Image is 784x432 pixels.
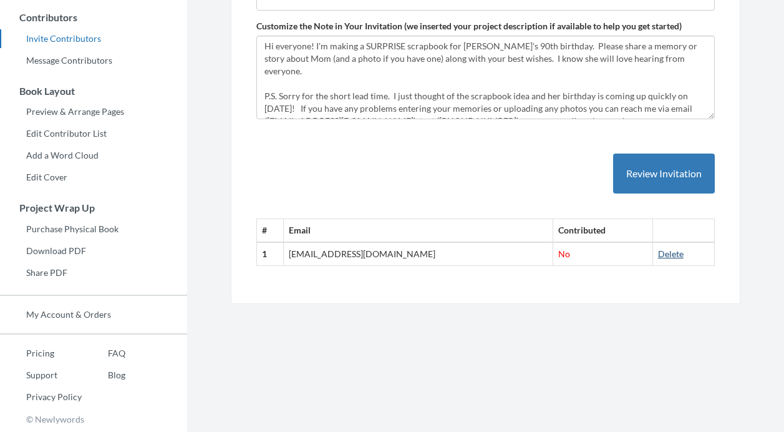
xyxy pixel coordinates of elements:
th: # [257,219,284,242]
span: No [558,248,570,259]
h3: Book Layout [1,86,187,97]
h3: Contributors [1,12,187,23]
span: Support [26,9,70,20]
h3: Project Wrap Up [1,202,187,214]
a: Blog [82,366,125,385]
button: Review Invitation [613,154,715,194]
th: Contributed [553,219,652,242]
a: FAQ [82,344,125,363]
th: 1 [257,242,284,265]
td: [EMAIL_ADDRESS][DOMAIN_NAME] [283,242,553,265]
label: Customize the Note in Your Invitation (we inserted your project description if available to help ... [256,20,682,32]
th: Email [283,219,553,242]
textarea: Hi everyone! I'm making a SURPRISE scrapbook for [PERSON_NAME]'s 90th birthday. Please share a me... [256,36,715,119]
a: Delete [658,248,684,259]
